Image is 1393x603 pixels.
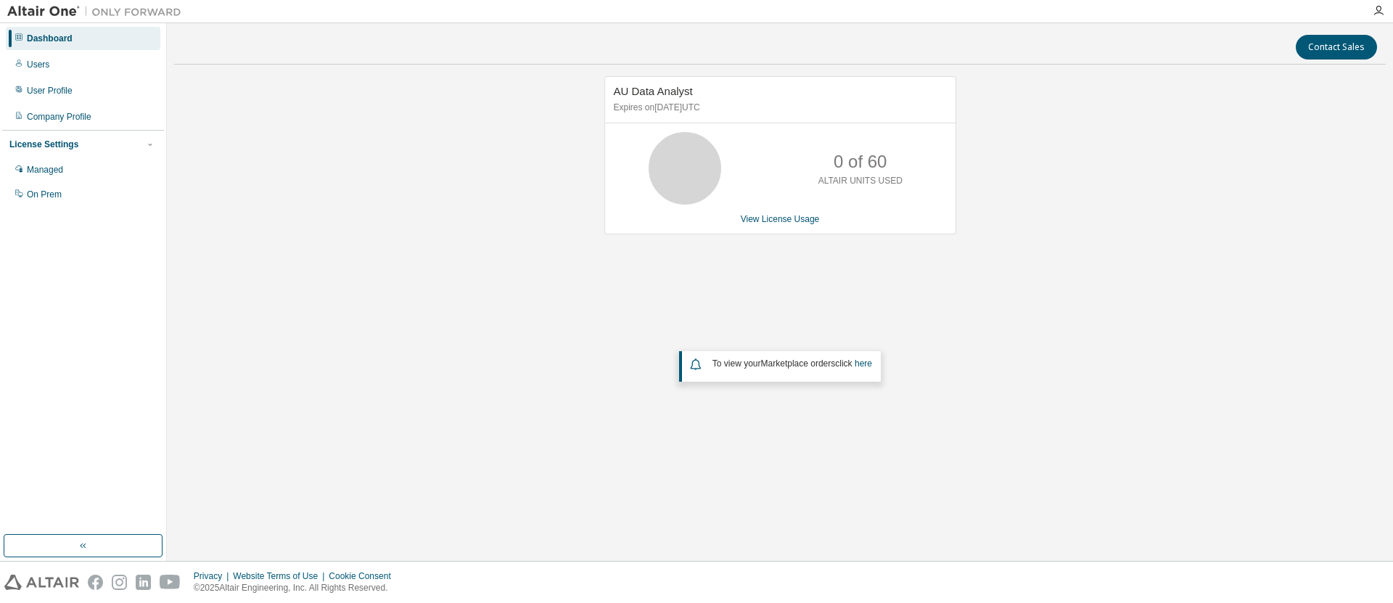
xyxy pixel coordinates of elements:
img: instagram.svg [112,575,127,590]
img: youtube.svg [160,575,181,590]
div: Dashboard [27,33,73,44]
div: Managed [27,164,63,176]
div: User Profile [27,85,73,97]
div: Company Profile [27,111,91,123]
p: ALTAIR UNITS USED [818,175,903,187]
p: Expires on [DATE] UTC [614,102,943,114]
span: AU Data Analyst [614,85,693,97]
img: facebook.svg [88,575,103,590]
div: Website Terms of Use [233,570,329,582]
div: Privacy [194,570,233,582]
p: 0 of 60 [834,149,887,174]
button: Contact Sales [1296,35,1377,60]
div: Cookie Consent [329,570,399,582]
a: here [855,358,872,369]
p: © 2025 Altair Engineering, Inc. All Rights Reserved. [194,582,400,594]
img: altair_logo.svg [4,575,79,590]
img: Altair One [7,4,189,19]
span: To view your click [712,358,872,369]
div: Users [27,59,49,70]
em: Marketplace orders [761,358,836,369]
img: linkedin.svg [136,575,151,590]
div: License Settings [9,139,78,150]
a: View License Usage [741,214,820,224]
div: On Prem [27,189,62,200]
